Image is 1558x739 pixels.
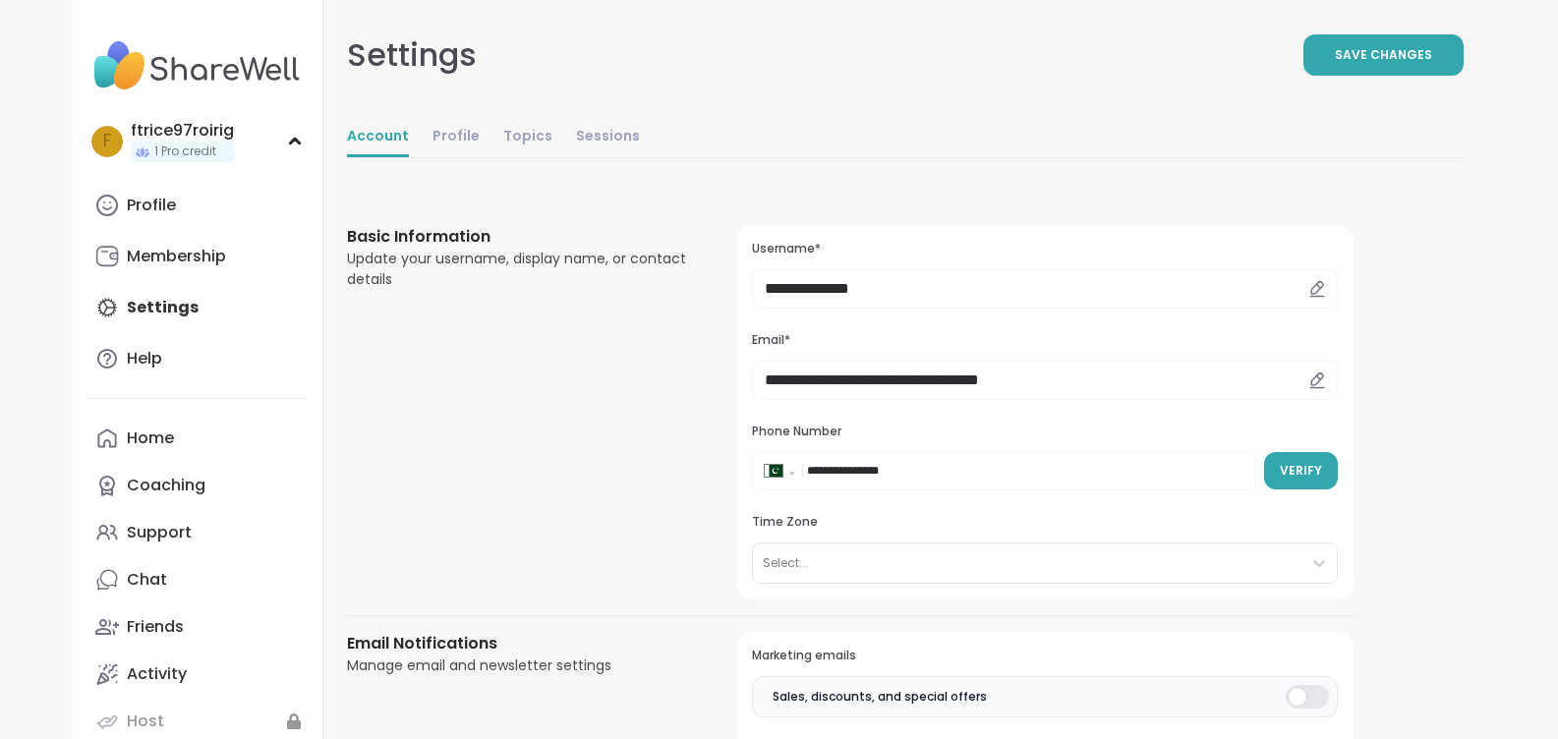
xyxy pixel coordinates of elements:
h3: Email Notifications [347,632,690,655]
a: Profile [433,118,480,157]
h3: Phone Number [752,424,1337,440]
div: Update your username, display name, or contact details [347,249,690,290]
div: Manage email and newsletter settings [347,655,690,676]
a: Membership [87,233,307,280]
span: Save Changes [1335,46,1432,64]
div: Profile [127,195,176,216]
button: Verify [1264,452,1338,489]
button: Save Changes [1303,34,1464,76]
a: Activity [87,651,307,698]
div: Membership [127,246,226,267]
h3: Basic Information [347,225,690,249]
div: Settings [347,31,477,79]
a: Topics [503,118,552,157]
div: Chat [127,569,167,591]
div: ftrice97roirig [131,120,234,142]
h3: Username* [752,241,1337,257]
h3: Time Zone [752,514,1337,531]
h3: Marketing emails [752,648,1337,664]
div: Help [127,348,162,369]
h3: Email* [752,332,1337,349]
div: Activity [127,663,187,685]
a: Coaching [87,462,307,509]
div: Coaching [127,475,205,496]
a: Profile [87,182,307,229]
a: Account [347,118,409,157]
div: Home [127,427,174,449]
span: Verify [1280,462,1322,480]
div: Support [127,522,192,543]
span: Sales, discounts, and special offers [773,688,987,706]
a: Help [87,335,307,382]
a: Home [87,415,307,462]
img: ShareWell Nav Logo [87,31,307,100]
a: Sessions [576,118,640,157]
span: 1 Pro credit [154,143,216,160]
a: Friends [87,603,307,651]
div: Host [127,711,164,732]
div: Friends [127,616,184,638]
a: Support [87,509,307,556]
a: Chat [87,556,307,603]
span: f [103,129,111,154]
